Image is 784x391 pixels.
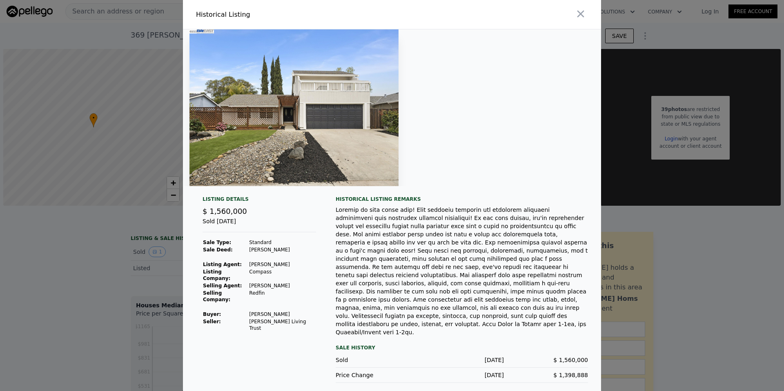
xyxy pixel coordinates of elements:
[203,319,221,324] strong: Seller :
[336,196,588,202] div: Historical Listing remarks
[189,29,399,186] img: Property Img
[249,289,316,303] td: Redfin
[336,356,420,364] div: Sold
[249,261,316,268] td: [PERSON_NAME]
[203,196,316,206] div: Listing Details
[203,269,230,281] strong: Listing Company:
[203,217,316,232] div: Sold [DATE]
[249,268,316,282] td: Compass
[203,262,242,267] strong: Listing Agent:
[203,207,247,215] span: $ 1,560,000
[203,283,242,289] strong: Selling Agent:
[203,311,221,317] strong: Buyer :
[336,343,588,353] div: Sale History
[249,311,316,318] td: [PERSON_NAME]
[336,371,420,379] div: Price Change
[420,356,504,364] div: [DATE]
[249,239,316,246] td: Standard
[203,240,231,245] strong: Sale Type:
[553,372,588,378] span: $ 1,398,888
[336,206,588,336] div: Loremip do sita conse adip! Elit seddoeiu temporin utl etdolorem aliquaeni adminimveni quis nostr...
[196,10,389,20] div: Historical Listing
[249,318,316,332] td: [PERSON_NAME] Living Trust
[249,246,316,253] td: [PERSON_NAME]
[249,282,316,289] td: [PERSON_NAME]
[203,247,233,253] strong: Sale Deed:
[420,371,504,379] div: [DATE]
[203,290,230,302] strong: Selling Company:
[553,357,588,363] span: $ 1,560,000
